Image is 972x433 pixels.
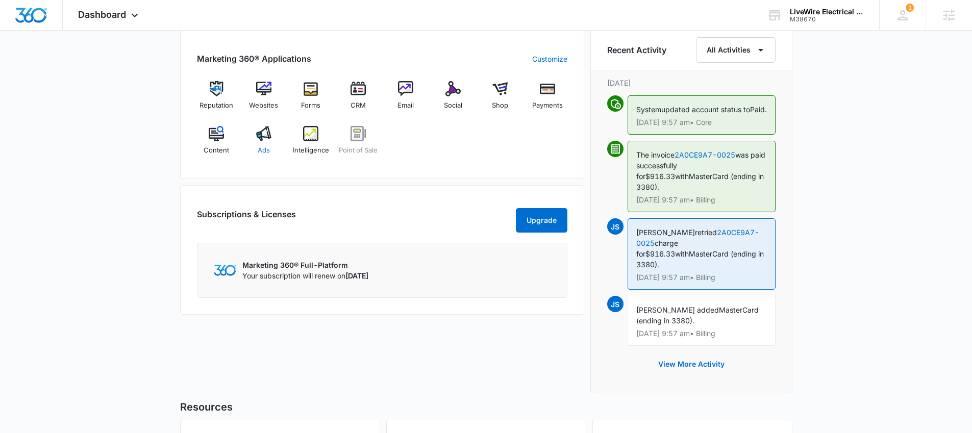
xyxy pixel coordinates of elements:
p: Your subscription will renew on [242,270,368,281]
a: Payments [528,81,567,118]
span: retried [695,228,717,237]
div: account name [790,8,864,16]
h6: Recent Activity [607,44,666,56]
span: [PERSON_NAME] [636,228,695,237]
div: account id [790,16,864,23]
span: jS [607,218,624,235]
h5: Resources [180,399,792,415]
span: CRM [351,100,366,111]
h2: Marketing 360® Applications [197,53,311,65]
button: View More Activity [648,352,735,376]
p: Marketing 360® Full-Platform [242,260,368,270]
span: Point of Sale [339,145,378,156]
a: Content [197,126,236,163]
span: MasterCard (ending in 3380). [636,172,764,191]
span: updated account status to [661,105,750,114]
span: 1 [906,4,914,12]
span: with [675,172,689,181]
img: Marketing 360 Logo [214,265,236,275]
span: $916.33 [645,249,675,258]
p: [DATE] 9:57 am • Core [636,119,767,126]
h2: Subscriptions & Licenses [197,208,296,228]
a: Ads [244,126,283,163]
span: with [675,249,689,258]
span: Intelligence [293,145,329,156]
span: Email [397,100,414,111]
span: was paid successfully for [636,150,765,181]
a: Reputation [197,81,236,118]
span: System [636,105,661,114]
a: 2A0CE9A7-0025 [675,150,735,159]
span: Forms [301,100,320,111]
a: Point of Sale [339,126,378,163]
span: Shop [492,100,508,111]
div: notifications count [906,4,914,12]
span: $916.33 [645,172,675,181]
p: [DATE] 9:57 am • Billing [636,330,767,337]
span: [PERSON_NAME] added [636,305,719,314]
a: Social [433,81,472,118]
a: Customize [532,54,567,64]
span: jS [607,296,624,312]
span: Websites [249,100,278,111]
p: [DATE] [607,78,776,88]
a: Websites [244,81,283,118]
span: [DATE] [345,271,368,280]
span: The invoice [636,150,675,159]
a: Email [386,81,426,118]
span: Payments [532,100,563,111]
span: Ads [258,145,270,156]
p: [DATE] 9:57 am • Billing [636,196,767,203]
span: MasterCard (ending in 3380). [636,249,764,269]
button: Upgrade [516,208,567,233]
span: Dashboard [78,9,126,20]
button: All Activities [696,37,776,63]
a: Shop [481,81,520,118]
span: Reputation [200,100,233,111]
span: Content [204,145,229,156]
span: Social [444,100,462,111]
p: [DATE] 9:57 am • Billing [636,274,767,281]
a: CRM [339,81,378,118]
a: Forms [291,81,331,118]
a: Intelligence [291,126,331,163]
span: charge for [636,239,678,258]
span: Paid. [750,105,767,114]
